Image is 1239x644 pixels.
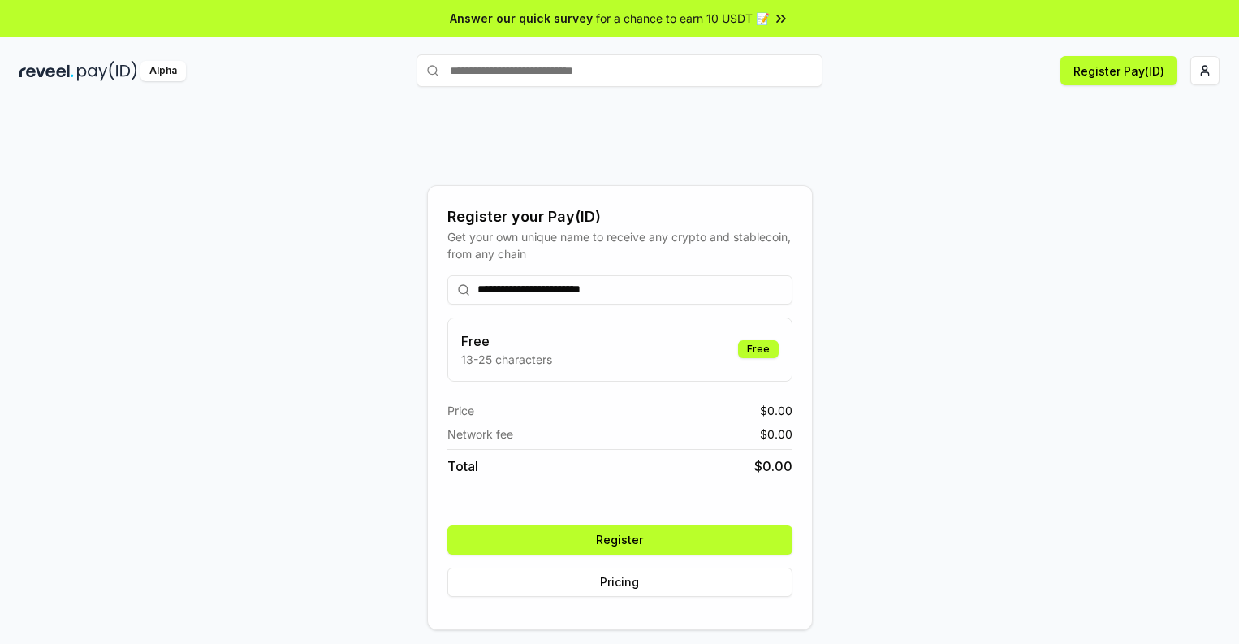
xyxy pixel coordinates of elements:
[447,426,513,443] span: Network fee
[450,10,593,27] span: Answer our quick survey
[447,456,478,476] span: Total
[760,426,792,443] span: $ 0.00
[1060,56,1177,85] button: Register Pay(ID)
[447,228,792,262] div: Get your own unique name to receive any crypto and stablecoin, from any chain
[140,61,186,81] div: Alpha
[77,61,137,81] img: pay_id
[447,568,792,597] button: Pricing
[461,331,552,351] h3: Free
[738,340,779,358] div: Free
[760,402,792,419] span: $ 0.00
[447,205,792,228] div: Register your Pay(ID)
[19,61,74,81] img: reveel_dark
[447,402,474,419] span: Price
[596,10,770,27] span: for a chance to earn 10 USDT 📝
[447,525,792,555] button: Register
[754,456,792,476] span: $ 0.00
[461,351,552,368] p: 13-25 characters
